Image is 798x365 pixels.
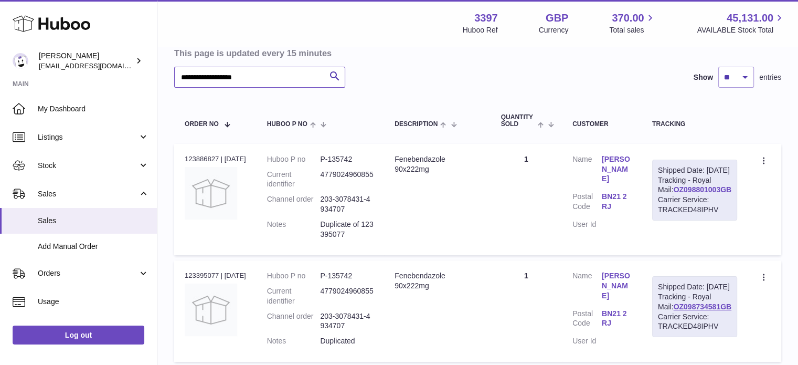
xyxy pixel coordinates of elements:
[38,132,138,142] span: Listings
[474,11,498,25] strong: 3397
[652,121,737,128] div: Tracking
[395,121,438,128] span: Description
[267,121,307,128] span: Huboo P no
[602,271,631,301] a: [PERSON_NAME]
[572,220,602,230] dt: User Id
[727,11,773,25] span: 45,131.00
[658,165,731,175] div: Shipped Date: [DATE]
[673,185,731,194] a: OZ098801003GB
[694,72,713,82] label: Show
[185,284,237,336] img: no-photo.jpg
[602,192,631,212] a: BN21 2RJ
[652,160,737,221] div: Tracking - Royal Mail:
[267,194,321,214] dt: Channel order
[395,271,480,291] div: Fenebendazole 90x222mg
[572,271,602,304] dt: Name
[185,154,246,164] div: 123886827 | [DATE]
[267,286,321,306] dt: Current identifier
[673,303,731,311] a: OZ098734581GB
[602,309,631,329] a: BN21 2RJ
[267,170,321,190] dt: Current identifier
[185,167,237,220] img: no-photo.jpg
[38,216,149,226] span: Sales
[652,276,737,337] div: Tracking - Royal Mail:
[320,311,374,331] dd: 203-3078431-4934707
[491,144,562,255] td: 1
[185,121,219,128] span: Order No
[320,220,374,239] p: Duplicate of 123395077
[267,311,321,331] dt: Channel order
[38,242,149,252] span: Add Manual Order
[38,161,138,171] span: Stock
[38,297,149,307] span: Usage
[174,47,779,59] h3: This page is updated every 15 minutes
[501,114,535,128] span: Quantity Sold
[38,268,138,278] span: Orders
[759,72,781,82] span: entries
[572,309,602,331] dt: Postal Code
[267,154,321,164] dt: Huboo P no
[38,189,138,199] span: Sales
[658,282,731,292] div: Shipped Date: [DATE]
[572,154,602,187] dt: Name
[320,286,374,306] dd: 4779024960855
[602,154,631,184] a: [PERSON_NAME]
[463,25,498,35] div: Huboo Ref
[697,25,785,35] span: AVAILABLE Stock Total
[13,53,28,69] img: sales@canchema.com
[185,271,246,280] div: 123395077 | [DATE]
[609,25,656,35] span: Total sales
[395,154,480,174] div: Fenebendazole 90x222mg
[267,220,321,239] dt: Notes
[267,336,321,346] dt: Notes
[612,11,644,25] span: 370.00
[572,121,631,128] div: Customer
[539,25,569,35] div: Currency
[546,11,568,25] strong: GBP
[491,260,562,362] td: 1
[320,194,374,214] dd: 203-3078431-4934707
[658,195,731,215] div: Carrier Service: TRACKED48IPHV
[697,11,785,35] a: 45,131.00 AVAILABLE Stock Total
[572,336,602,346] dt: User Id
[609,11,656,35] a: 370.00 Total sales
[320,154,374,164] dd: P-135742
[320,170,374,190] dd: 4779024960855
[39,61,154,70] span: [EMAIL_ADDRESS][DOMAIN_NAME]
[320,336,374,346] p: Duplicated
[13,326,144,345] a: Log out
[267,271,321,281] dt: Huboo P no
[320,271,374,281] dd: P-135742
[38,104,149,114] span: My Dashboard
[39,51,133,71] div: [PERSON_NAME]
[572,192,602,214] dt: Postal Code
[658,312,731,332] div: Carrier Service: TRACKED48IPHV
